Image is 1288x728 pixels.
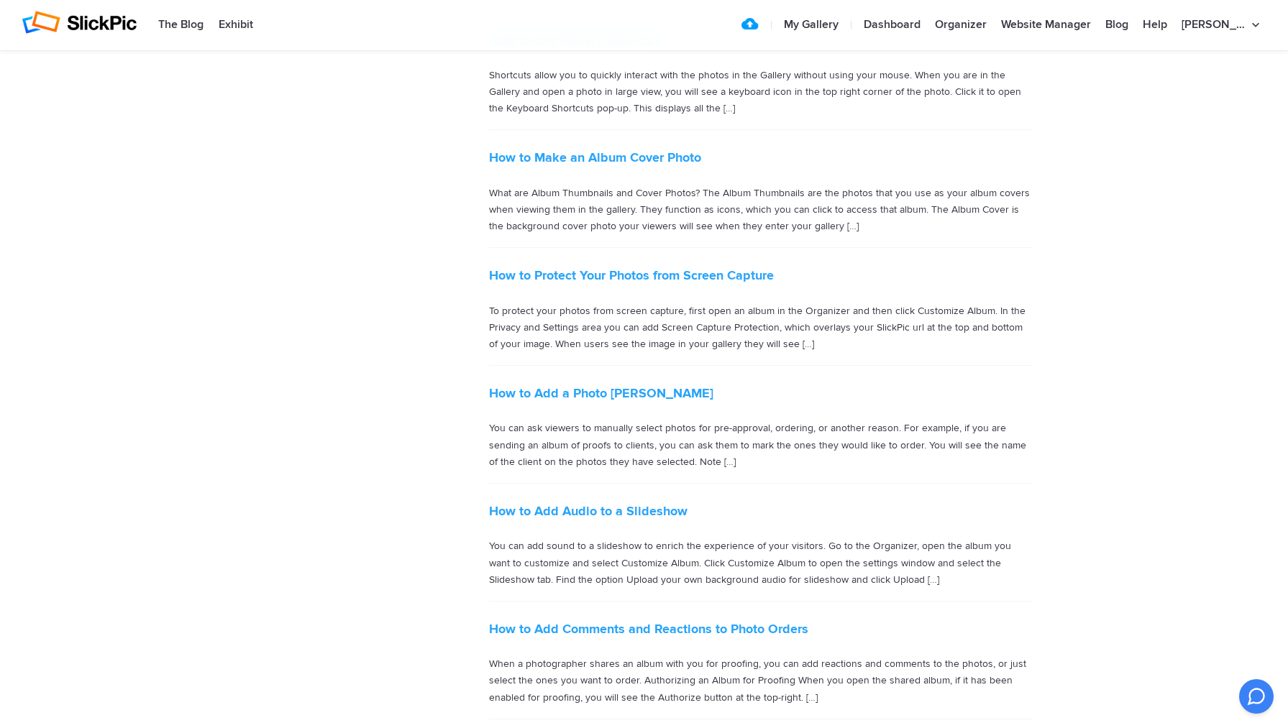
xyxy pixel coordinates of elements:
[489,67,1033,117] p: Shortcuts allow you to quickly interact with the photos in the Gallery without using your mouse. ...
[489,267,774,283] a: How to Protect Your Photos from Screen Capture
[489,303,1033,353] p: To protect your photos from screen capture, first open an album in the Organizer and then click C...
[489,503,688,519] a: How to Add Audio to a Slideshow
[489,420,1033,470] p: You can ask viewers to manually select photos for pre-approval, ordering, or another reason. For ...
[489,185,1033,235] p: What are Album Thumbnails and Cover Photos? The Album Thumbnails are the photos that you use as y...
[489,621,808,637] a: How to Add Comments and Reactions to Photo Orders
[489,385,713,401] a: How to Add a Photo [PERSON_NAME]
[489,149,701,165] a: How to Make an Album Cover Photo
[489,655,1033,706] p: When a photographer shares an album with you for proofing, you can add reactions and comments to ...
[489,538,1033,588] p: You can add sound to a slideshow to enrich the experience of your visitors. Go to the Organizer, ...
